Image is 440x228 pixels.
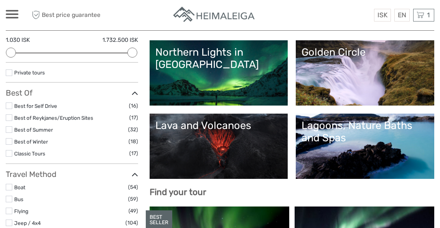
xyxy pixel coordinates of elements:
a: Best of Winter [14,139,48,145]
span: (32) [128,125,138,134]
h3: Best Of [6,88,138,97]
a: Northern Lights in [GEOGRAPHIC_DATA] [155,46,282,100]
a: Lava and Volcanoes [155,119,282,173]
a: Jeep / 4x4 [14,220,41,226]
a: Bus [14,196,23,202]
a: Best of Reykjanes/Eruption Sites [14,115,93,121]
span: (59) [128,195,138,203]
p: We're away right now. Please check back later! [11,13,87,20]
label: 1.732.500 ISK [102,36,138,44]
label: 1.030 ISK [6,36,30,44]
div: Golden Circle [302,46,428,58]
div: Lava and Volcanoes [155,119,282,132]
b: Find your tour [150,187,206,197]
span: 1 [426,11,431,19]
span: Best price guarantee [30,9,113,21]
a: Classic Tours [14,150,45,157]
img: Apartments in Reykjavik [172,6,257,25]
span: (49) [129,207,138,215]
span: (104) [125,218,138,227]
a: Flying [14,208,28,214]
a: Best for Self Drive [14,103,57,109]
a: Best of Summer [14,127,53,133]
span: (18) [129,137,138,146]
a: Lagoons, Nature Baths and Spas [302,119,428,173]
h3: Travel Method [6,170,138,179]
span: (16) [129,101,138,110]
a: Boat [14,184,25,190]
span: ISK [377,11,387,19]
span: (17) [129,149,138,158]
a: Private tours [14,69,45,76]
a: Golden Circle [302,46,428,100]
div: EN [394,9,410,21]
button: Open LiveChat chat widget [88,12,97,21]
span: (54) [128,183,138,192]
span: (17) [129,113,138,122]
div: Lagoons, Nature Baths and Spas [302,119,428,144]
div: Northern Lights in [GEOGRAPHIC_DATA] [155,46,282,71]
